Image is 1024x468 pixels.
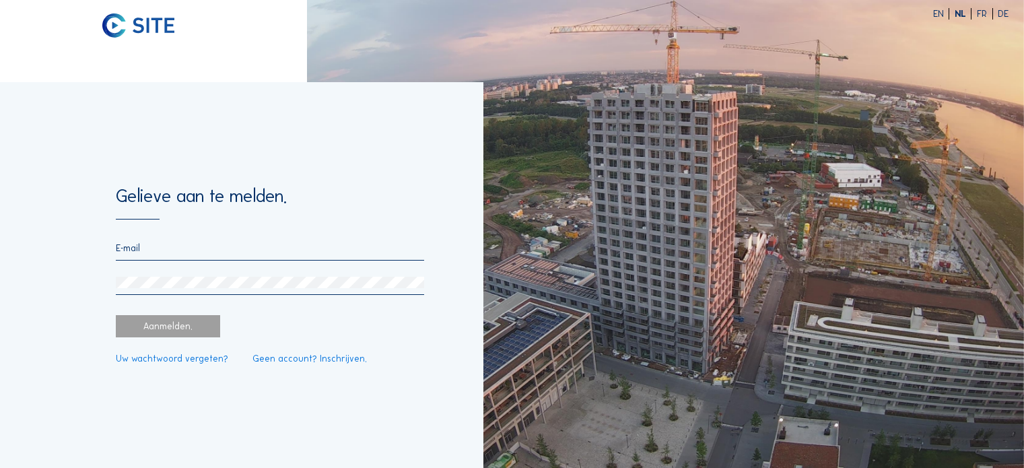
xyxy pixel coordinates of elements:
[977,9,993,19] div: FR
[116,242,425,254] input: E-mail
[933,9,950,19] div: EN
[955,9,972,19] div: NL
[116,187,425,220] div: Gelieve aan te melden.
[116,354,228,364] a: Uw wachtwoord vergeten?
[116,315,220,337] div: Aanmelden.
[102,13,174,38] img: C-SITE logo
[998,9,1009,19] div: DE
[252,354,367,364] a: Geen account? Inschrijven.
